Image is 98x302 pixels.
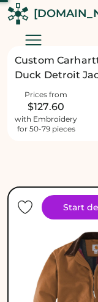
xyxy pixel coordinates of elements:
img: Rendered Logo - Screens [7,3,29,24]
div: with Embroidery for 50-79 pieces [15,114,77,134]
div: Prices from [24,90,67,100]
div: $127.60 [15,100,77,114]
